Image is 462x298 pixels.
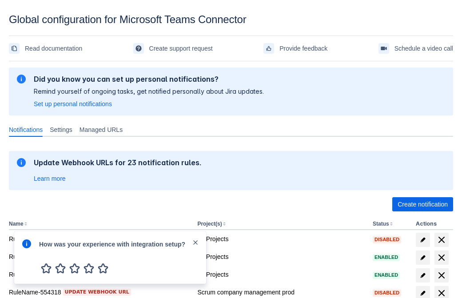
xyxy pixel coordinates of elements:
[34,87,264,96] p: Remind yourself of ongoing tasks, get notified personally about Jira updates.
[39,238,192,249] div: How was your experience with integration setup?
[419,272,426,279] span: edit
[21,238,32,249] span: info
[197,221,222,227] button: Project(s)
[39,261,53,275] span: 1
[197,288,366,297] div: Scrum company management prod
[16,74,27,84] span: information
[9,125,43,134] span: Notifications
[197,234,366,243] div: All Projects
[394,41,453,56] span: Schedule a video call
[34,174,66,183] a: Learn more
[197,270,366,279] div: All Projects
[263,41,327,56] a: Provide feedback
[436,234,447,245] span: delete
[135,45,142,52] span: support
[373,273,400,278] span: Enabled
[373,237,401,242] span: Disabled
[34,158,202,167] h2: Update Webhook URLs for 23 notification rules.
[80,125,123,134] span: Managed URLs
[11,45,18,52] span: documentation
[279,41,327,56] span: Provide feedback
[436,252,447,263] span: delete
[373,221,389,227] button: Status
[34,99,112,108] a: Set up personal notifications
[25,41,82,56] span: Read documentation
[82,261,96,275] span: 4
[380,45,387,52] span: videoCall
[197,252,366,261] div: All Projects
[436,270,447,281] span: delete
[9,41,82,56] a: Read documentation
[53,261,68,275] span: 2
[419,290,426,297] span: edit
[398,197,448,211] span: Create notification
[378,41,453,56] a: Schedule a video call
[373,290,401,295] span: Disabled
[419,236,426,243] span: edit
[9,221,24,227] button: Name
[192,239,199,246] span: close
[392,197,453,211] button: Create notification
[34,75,264,83] h2: Did you know you can set up personal notifications?
[419,254,426,261] span: edit
[9,13,453,26] div: Global configuration for Microsoft Teams Connector
[50,125,72,134] span: Settings
[16,157,27,168] span: information
[373,255,400,260] span: Enabled
[133,41,213,56] a: Create support request
[265,45,272,52] span: feedback
[96,261,110,275] span: 5
[68,261,82,275] span: 3
[149,41,213,56] span: Create support request
[412,219,453,230] th: Actions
